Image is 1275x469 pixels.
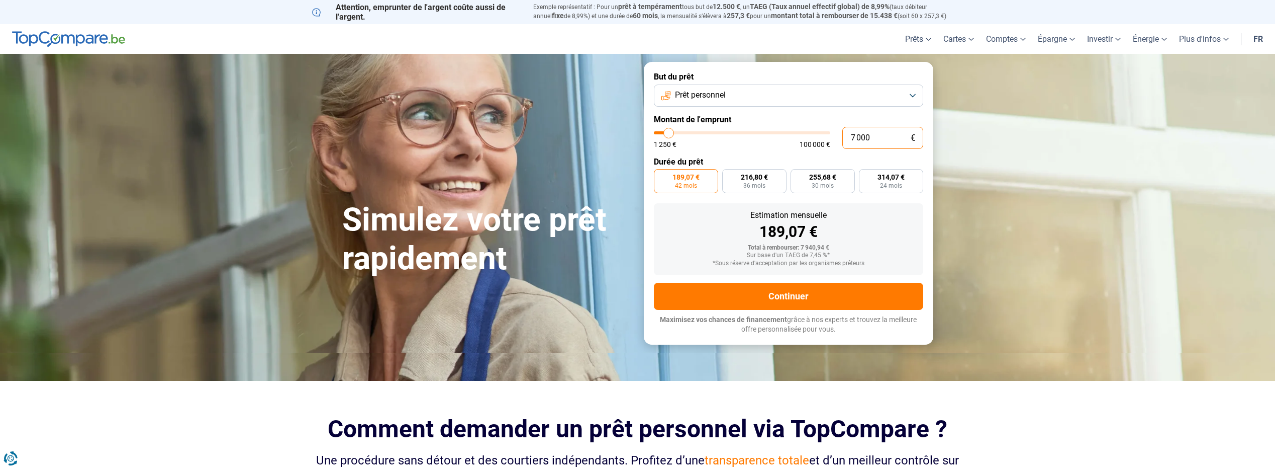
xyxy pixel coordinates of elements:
span: 314,07 € [877,174,905,181]
a: Comptes [980,24,1032,54]
span: 255,68 € [809,174,836,181]
div: Sur base d'un TAEG de 7,45 %* [662,252,915,259]
a: Épargne [1032,24,1081,54]
span: transparence totale [705,453,809,467]
button: Prêt personnel [654,85,923,107]
a: Investir [1081,24,1127,54]
button: Continuer [654,283,923,310]
span: prêt à tempérament [618,3,682,11]
a: fr [1247,24,1269,54]
h1: Simulez votre prêt rapidement [342,201,632,278]
p: grâce à nos experts et trouvez la meilleure offre personnalisée pour vous. [654,315,923,335]
label: Durée du prêt [654,157,923,167]
span: Maximisez vos chances de financement [660,316,787,324]
p: Attention, emprunter de l'argent coûte aussi de l'argent. [312,3,521,22]
a: Cartes [937,24,980,54]
span: Prêt personnel [675,90,726,101]
span: 60 mois [633,12,658,20]
span: 100 000 € [800,141,830,148]
div: Estimation mensuelle [662,211,915,219]
label: But du prêt [654,72,923,82]
div: 189,07 € [662,224,915,240]
label: Montant de l'emprunt [654,115,923,124]
span: 12.500 € [713,3,740,11]
div: Total à rembourser: 7 940,94 € [662,245,915,252]
h2: Comment demander un prêt personnel via TopCompare ? [312,415,963,443]
a: Prêts [899,24,937,54]
img: TopCompare [12,31,125,47]
span: fixe [552,12,564,20]
span: 189,07 € [672,174,700,181]
a: Plus d'infos [1173,24,1235,54]
span: montant total à rembourser de 15.438 € [771,12,898,20]
span: € [911,134,915,142]
span: 36 mois [743,183,765,189]
span: 257,3 € [727,12,750,20]
span: TAEG (Taux annuel effectif global) de 8,99% [750,3,890,11]
span: 24 mois [880,183,902,189]
p: Exemple représentatif : Pour un tous but de , un (taux débiteur annuel de 8,99%) et une durée de ... [533,3,963,21]
span: 30 mois [812,183,834,189]
a: Énergie [1127,24,1173,54]
span: 1 250 € [654,141,676,148]
span: 42 mois [675,183,697,189]
span: 216,80 € [741,174,768,181]
div: *Sous réserve d'acceptation par les organismes prêteurs [662,260,915,267]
